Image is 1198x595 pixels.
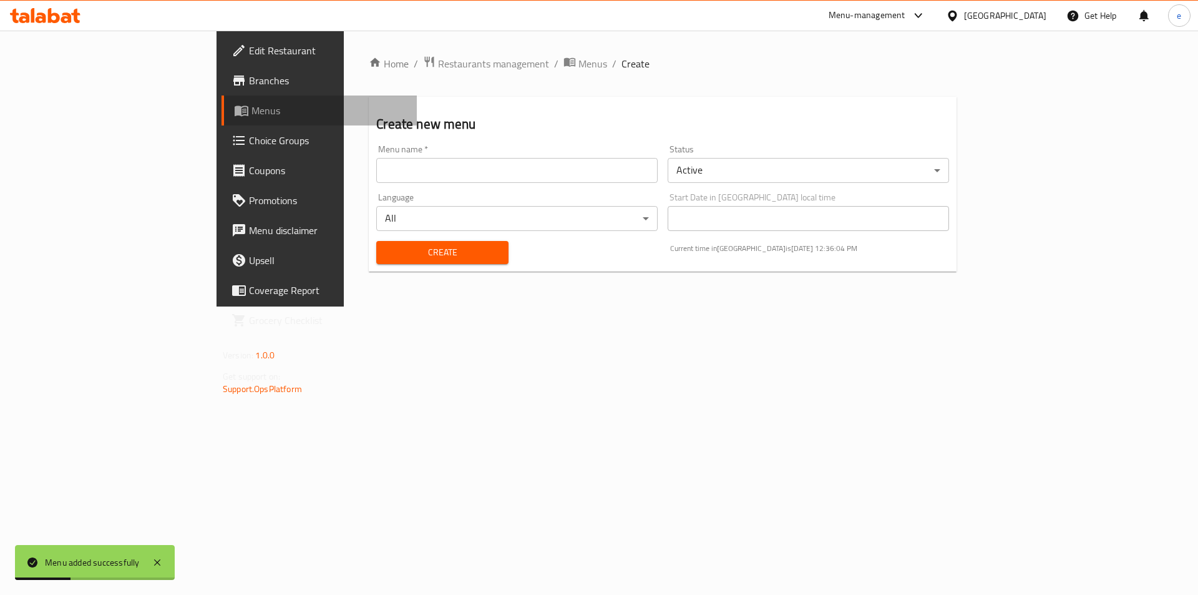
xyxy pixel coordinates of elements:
[249,73,407,88] span: Branches
[222,245,417,275] a: Upsell
[222,66,417,96] a: Branches
[222,36,417,66] a: Edit Restaurant
[45,556,140,569] div: Menu added successfully
[1177,9,1181,22] span: e
[222,155,417,185] a: Coupons
[563,56,607,72] a: Menus
[376,241,508,264] button: Create
[222,305,417,335] a: Grocery Checklist
[670,243,949,254] p: Current time in [GEOGRAPHIC_DATA] is [DATE] 12:36:04 PM
[255,347,275,363] span: 1.0.0
[249,283,407,298] span: Coverage Report
[578,56,607,71] span: Menus
[376,206,658,231] div: All
[612,56,616,71] li: /
[376,158,658,183] input: Please enter Menu name
[223,368,280,385] span: Get support on:
[222,96,417,125] a: Menus
[249,193,407,208] span: Promotions
[223,347,253,363] span: Version:
[554,56,558,71] li: /
[251,103,407,118] span: Menus
[249,133,407,148] span: Choice Groups
[249,253,407,268] span: Upsell
[621,56,650,71] span: Create
[964,9,1046,22] div: [GEOGRAPHIC_DATA]
[423,56,549,72] a: Restaurants management
[249,313,407,328] span: Grocery Checklist
[249,223,407,238] span: Menu disclaimer
[369,56,957,72] nav: breadcrumb
[223,381,302,397] a: Support.OpsPlatform
[386,245,498,260] span: Create
[222,125,417,155] a: Choice Groups
[249,163,407,178] span: Coupons
[668,158,949,183] div: Active
[249,43,407,58] span: Edit Restaurant
[222,185,417,215] a: Promotions
[829,8,905,23] div: Menu-management
[376,115,949,134] h2: Create new menu
[222,275,417,305] a: Coverage Report
[438,56,549,71] span: Restaurants management
[222,215,417,245] a: Menu disclaimer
